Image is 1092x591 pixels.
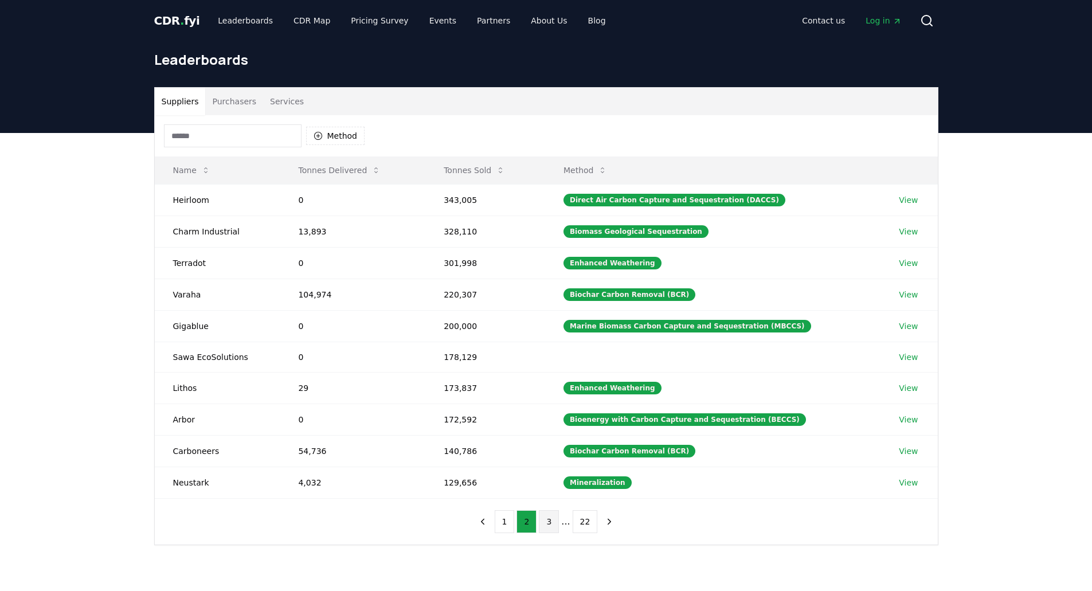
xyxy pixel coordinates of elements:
[155,216,280,247] td: Charm Industrial
[154,14,200,28] span: CDR fyi
[561,515,570,529] li: ...
[468,10,519,31] a: Partners
[155,184,280,216] td: Heirloom
[209,10,615,31] nav: Main
[600,510,619,533] button: next page
[280,372,425,404] td: 29
[425,247,545,279] td: 301,998
[263,88,311,115] button: Services
[899,351,918,363] a: View
[554,159,617,182] button: Method
[899,414,918,425] a: View
[155,279,280,310] td: Varaha
[579,10,615,31] a: Blog
[155,435,280,467] td: Carboneers
[425,310,545,342] td: 200,000
[280,310,425,342] td: 0
[154,13,200,29] a: CDR.fyi
[280,435,425,467] td: 54,736
[155,404,280,435] td: Arbor
[155,88,206,115] button: Suppliers
[280,467,425,498] td: 4,032
[155,247,280,279] td: Terradot
[209,10,282,31] a: Leaderboards
[425,184,545,216] td: 343,005
[425,216,545,247] td: 328,110
[155,342,280,372] td: Sawa EcoSolutions
[280,216,425,247] td: 13,893
[280,404,425,435] td: 0
[563,382,662,394] div: Enhanced Weathering
[563,320,811,332] div: Marine Biomass Carbon Capture and Sequestration (MBCCS)
[563,225,709,238] div: Biomass Geological Sequestration
[899,289,918,300] a: View
[563,476,632,489] div: Mineralization
[899,320,918,332] a: View
[154,50,938,69] h1: Leaderboards
[425,435,545,467] td: 140,786
[155,467,280,498] td: Neustark
[473,510,492,533] button: previous page
[425,372,545,404] td: 173,837
[306,127,365,145] button: Method
[284,10,339,31] a: CDR Map
[866,15,901,26] span: Log in
[539,510,559,533] button: 3
[516,510,537,533] button: 2
[495,510,515,533] button: 1
[280,184,425,216] td: 0
[899,194,918,206] a: View
[563,445,695,457] div: Biochar Carbon Removal (BCR)
[899,477,918,488] a: View
[155,310,280,342] td: Gigablue
[155,372,280,404] td: Lithos
[856,10,910,31] a: Log in
[793,10,910,31] nav: Main
[899,445,918,457] a: View
[563,288,695,301] div: Biochar Carbon Removal (BCR)
[522,10,576,31] a: About Us
[280,247,425,279] td: 0
[280,342,425,372] td: 0
[435,159,514,182] button: Tonnes Sold
[563,257,662,269] div: Enhanced Weathering
[793,10,854,31] a: Contact us
[280,279,425,310] td: 104,974
[205,88,263,115] button: Purchasers
[899,226,918,237] a: View
[289,159,390,182] button: Tonnes Delivered
[164,159,220,182] button: Name
[425,404,545,435] td: 172,592
[342,10,417,31] a: Pricing Survey
[563,194,785,206] div: Direct Air Carbon Capture and Sequestration (DACCS)
[573,510,598,533] button: 22
[420,10,465,31] a: Events
[899,257,918,269] a: View
[425,467,545,498] td: 129,656
[425,279,545,310] td: 220,307
[425,342,545,372] td: 178,129
[180,14,184,28] span: .
[563,413,806,426] div: Bioenergy with Carbon Capture and Sequestration (BECCS)
[899,382,918,394] a: View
